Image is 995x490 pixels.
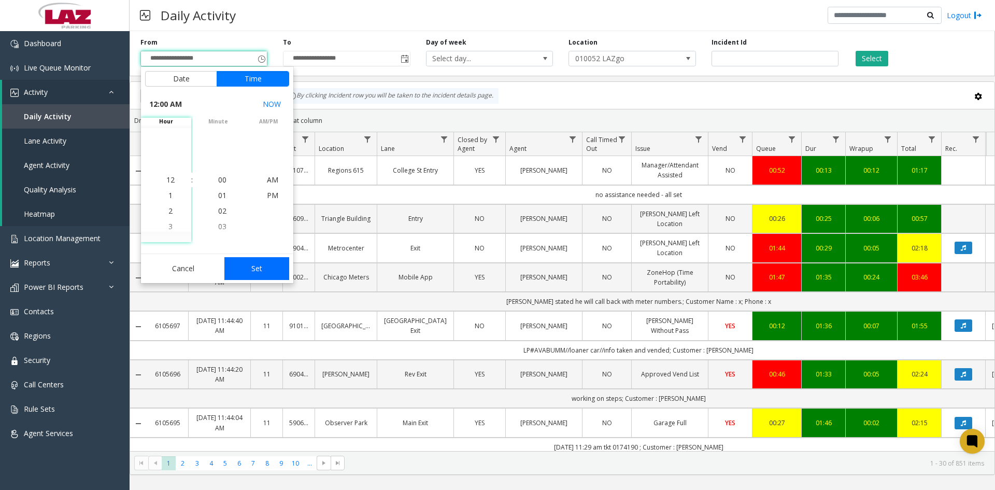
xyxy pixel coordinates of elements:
span: 00 [218,175,226,185]
span: Page 11 [303,456,317,470]
span: Call Centers [24,380,64,389]
img: 'icon' [10,64,19,73]
img: 'icon' [10,259,19,268]
a: 01:35 [808,272,839,282]
a: YES [715,369,746,379]
span: Go to the last page [331,456,345,470]
span: Dur [805,144,816,153]
span: Dashboard [24,38,61,48]
a: Rec. Filter Menu [969,132,983,146]
a: 00:13 [808,165,839,175]
img: 'icon' [10,284,19,292]
img: 'icon' [10,40,19,48]
a: 02:18 [904,243,935,253]
span: Page 6 [232,456,246,470]
span: Page 1 [162,456,176,470]
a: NO [589,418,625,428]
span: Toggle popup [255,51,267,66]
a: Dur Filter Menu [829,132,843,146]
span: YES [475,166,485,175]
a: Queue Filter Menu [785,132,799,146]
a: [PERSON_NAME] [512,369,576,379]
a: Agent Activity [2,153,130,177]
button: Select [856,51,888,66]
span: Vend [712,144,727,153]
span: Page 2 [176,456,190,470]
a: 03:46 [904,272,935,282]
span: Go to the next page [317,456,331,470]
a: Exit [383,243,447,253]
label: Location [568,38,598,47]
span: 3 [168,221,173,231]
a: NO [589,214,625,223]
a: [GEOGRAPHIC_DATA] Exit [383,316,447,335]
a: 01:36 [808,321,839,331]
span: Total [901,144,916,153]
a: [PERSON_NAME] Left Location [638,209,702,229]
a: NO [589,321,625,331]
a: 00:12 [759,321,795,331]
a: NO [460,243,499,253]
a: Main Exit [383,418,447,428]
a: [GEOGRAPHIC_DATA] [321,321,371,331]
a: NO [715,272,746,282]
span: Power BI Reports [24,282,83,292]
span: Regions [24,331,51,341]
a: Collapse Details [130,274,147,282]
div: 01:46 [808,418,839,428]
a: YES [460,369,499,379]
a: Entry [383,214,447,223]
a: 11 [257,369,276,379]
div: 00:26 [759,214,795,223]
div: 02:24 [904,369,935,379]
span: Activity [24,87,48,97]
div: 00:57 [904,214,935,223]
a: 00:24 [852,272,891,282]
button: Select now [259,95,285,114]
div: 00:05 [852,369,891,379]
a: NO [460,214,499,223]
a: Issue Filter Menu [692,132,706,146]
span: Heatmap [24,209,55,219]
a: 11 [257,321,276,331]
div: 00:06 [852,214,891,223]
label: To [283,38,291,47]
img: 'icon' [10,405,19,414]
a: NO [460,321,499,331]
a: Triangle Building [321,214,371,223]
a: 01:47 [759,272,795,282]
label: From [140,38,158,47]
img: 'icon' [10,332,19,341]
a: Location Filter Menu [361,132,375,146]
a: [DATE] 11:44:20 AM [195,365,244,384]
a: 00:27 [759,418,795,428]
span: YES [475,273,485,282]
span: NO [726,244,735,253]
a: [PERSON_NAME] [321,369,371,379]
span: Go to the next page [320,459,328,467]
div: 01:55 [904,321,935,331]
a: College St Entry [383,165,447,175]
a: 01:17 [904,165,935,175]
a: Lane Filter Menu [437,132,451,146]
span: YES [475,370,485,379]
span: Location [319,144,344,153]
div: By clicking Incident row you will be taken to the incident details page. [283,88,499,104]
a: Total Filter Menu [925,132,939,146]
h3: Daily Activity [155,3,241,28]
span: Page 3 [190,456,204,470]
span: Reports [24,258,50,268]
a: 6105697 [153,321,182,331]
img: 'icon' [10,357,19,365]
a: Approved Vend List [638,369,702,379]
a: Collapse Details [130,371,147,379]
span: 12:00 AM [149,97,182,111]
a: Closed by Agent Filter Menu [489,132,503,146]
span: Closed by Agent [458,135,487,153]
